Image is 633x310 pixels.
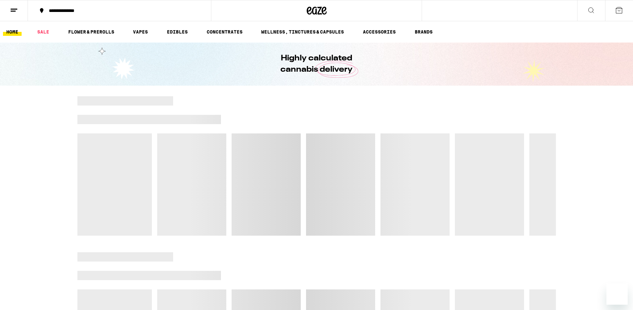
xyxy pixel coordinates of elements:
[360,28,399,36] a: ACCESSORIES
[130,28,151,36] a: VAPES
[606,283,628,305] iframe: Button to launch messaging window
[203,28,246,36] a: CONCENTRATES
[34,28,53,36] a: SALE
[411,28,436,36] a: BRANDS
[3,28,22,36] a: HOME
[262,53,371,75] h1: Highly calculated cannabis delivery
[65,28,118,36] a: FLOWER & PREROLLS
[258,28,347,36] a: WELLNESS, TINCTURES & CAPSULES
[163,28,191,36] a: EDIBLES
